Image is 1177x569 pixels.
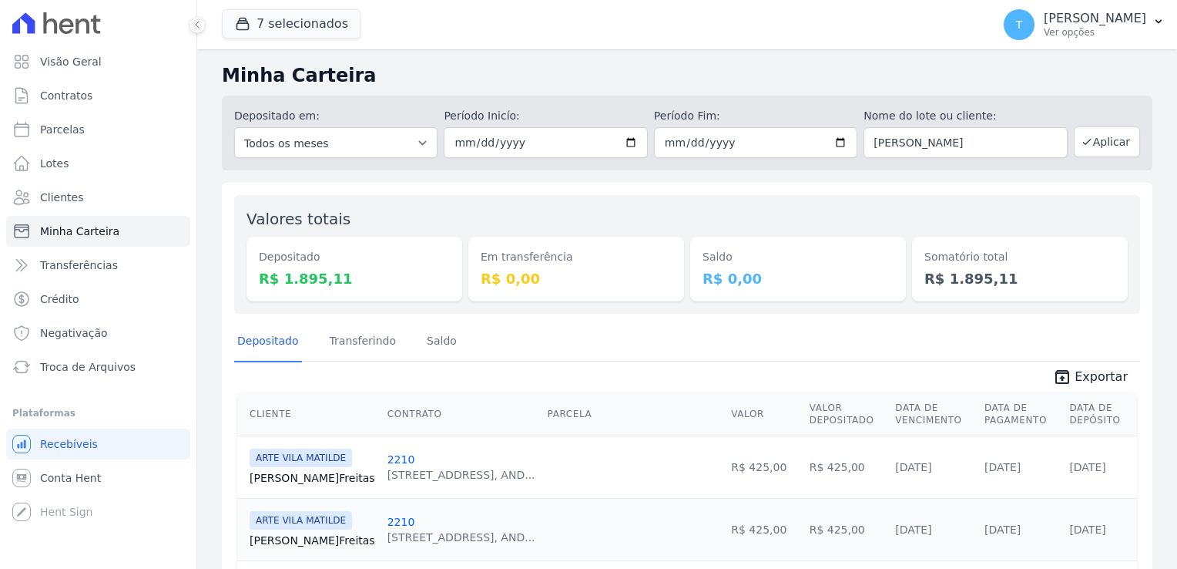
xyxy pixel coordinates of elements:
span: Contratos [40,88,92,103]
a: [DATE] [984,461,1021,473]
label: Valores totais [246,210,350,228]
span: ARTE VILA MATILDE [250,511,352,530]
span: ARTE VILA MATILDE [250,449,352,467]
a: 2210 [387,453,415,466]
dd: R$ 0,00 [481,268,672,289]
div: Plataformas [12,404,184,423]
a: Troca de Arquivos [6,352,190,382]
a: Parcelas [6,114,190,145]
td: R$ 425,00 [803,436,890,498]
a: Minha Carteira [6,216,190,247]
a: [PERSON_NAME]Freitas [250,470,375,486]
a: Visão Geral [6,46,190,77]
a: Lotes [6,148,190,179]
span: Conta Hent [40,470,101,486]
a: [DATE] [895,524,931,536]
dt: Somatório total [924,249,1115,265]
th: Data de Vencimento [889,392,978,436]
a: [PERSON_NAME]Freitas [250,533,375,548]
a: unarchive Exportar [1041,368,1140,389]
span: Clientes [40,190,83,205]
button: T [PERSON_NAME] Ver opções [991,3,1177,46]
label: Período Inicío: [444,108,647,124]
td: R$ 425,00 [725,498,803,561]
span: T [1016,19,1023,30]
a: Conta Hent [6,463,190,493]
span: Visão Geral [40,54,102,69]
th: Parcela [542,392,726,436]
th: Cliente [237,392,381,436]
label: Depositado em: [234,109,320,122]
dd: R$ 1.895,11 [924,268,1115,289]
a: [DATE] [1069,461,1105,473]
span: Transferências [40,258,118,273]
span: Parcelas [40,122,85,137]
a: Recebíveis [6,429,190,460]
button: Aplicar [1074,126,1140,157]
a: Crédito [6,284,190,315]
div: [STREET_ADDRESS], AND... [387,467,535,483]
dt: Depositado [259,249,450,265]
a: Saldo [424,322,460,362]
dd: R$ 0,00 [703,268,894,289]
a: Transferências [6,250,190,281]
a: Transferindo [327,322,400,362]
span: Recebíveis [40,436,98,452]
th: Data de Pagamento [978,392,1063,436]
p: [PERSON_NAME] [1044,11,1146,26]
th: Valor Depositado [803,392,890,436]
p: Ver opções [1044,26,1146,39]
a: Clientes [6,182,190,213]
th: Contrato [381,392,542,436]
span: Negativação [40,325,108,341]
span: Exportar [1075,368,1128,386]
a: Negativação [6,318,190,348]
i: unarchive [1053,368,1071,386]
h2: Minha Carteira [222,62,1152,89]
dt: Em transferência [481,249,672,265]
td: R$ 425,00 [803,498,890,561]
label: Nome do lote ou cliente: [863,108,1067,124]
dd: R$ 1.895,11 [259,268,450,289]
div: [STREET_ADDRESS], AND... [387,530,535,545]
a: [DATE] [1069,524,1105,536]
label: Período Fim: [654,108,857,124]
a: Depositado [234,322,302,362]
a: Contratos [6,80,190,111]
a: 2210 [387,516,415,528]
th: Valor [725,392,803,436]
span: Minha Carteira [40,224,119,239]
td: R$ 425,00 [725,436,803,498]
dt: Saldo [703,249,894,265]
span: Lotes [40,156,69,171]
a: [DATE] [984,524,1021,536]
span: Crédito [40,291,79,307]
a: [DATE] [895,461,931,473]
th: Data de Depósito [1063,392,1137,436]
span: Troca de Arquivos [40,359,136,375]
button: 7 selecionados [222,9,361,39]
